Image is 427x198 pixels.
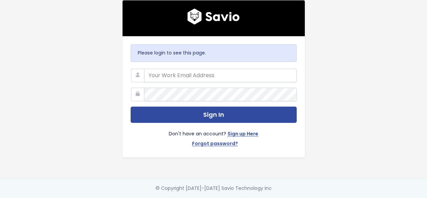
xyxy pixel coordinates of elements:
a: Forgot password? [192,139,238,149]
input: Your Work Email Address [144,69,297,82]
p: Please login to see this page. [138,49,290,57]
button: Sign In [131,107,297,123]
div: Don't have an account? [131,123,297,149]
div: © Copyright [DATE]-[DATE] Savio Technology Inc [156,184,272,193]
img: logo600x187.a314fd40982d.png [187,8,240,25]
a: Sign up Here [228,130,258,139]
keeper-lock: Open Keeper Popup [285,71,293,80]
